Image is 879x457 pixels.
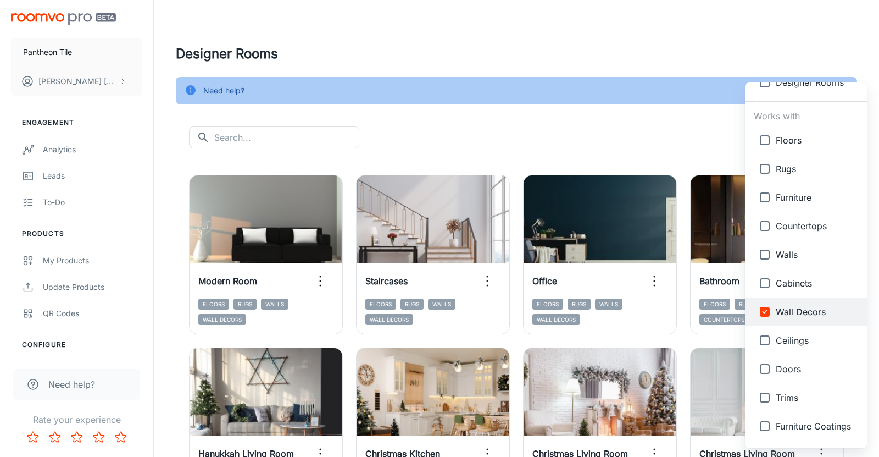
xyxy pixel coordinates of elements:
[776,134,858,147] span: Floors
[776,248,858,261] span: Walls
[776,191,858,204] span: Furniture
[776,334,858,347] span: Ceilings
[776,362,858,376] span: Doors
[776,277,858,290] span: Cabinets
[776,305,858,318] span: Wall Decors
[776,219,858,233] span: Countertops
[776,76,858,89] span: Designer Rooms
[776,391,858,404] span: Trims
[776,162,858,175] span: Rugs
[776,420,858,433] span: Furniture Coatings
